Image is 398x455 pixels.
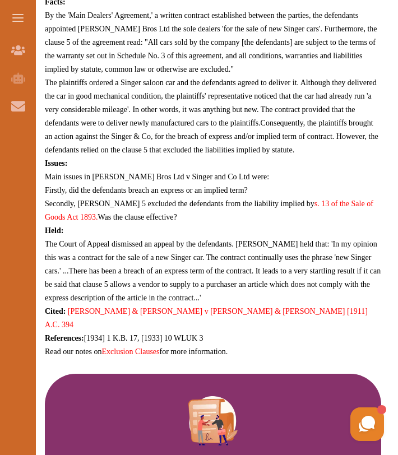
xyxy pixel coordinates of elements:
[45,173,269,181] span: Main issues in [PERSON_NAME] Bros Ltd v Singer and Co Ltd were:
[45,307,66,315] strong: Cited:
[45,119,378,154] span: Consequently, the plaintiffs brought an action against the Singer & Co, for the breach of express...
[45,186,248,194] span: Firstly, did the defendants breach an express or an implied term?
[45,199,373,221] a: s. 13 of the Sale of Goods Act 1893.
[45,199,373,221] span: Secondly, [PERSON_NAME] 5 excluded the defendants from the liability implied by Was the clause ef...
[45,240,381,302] span: The Court of Appeal dismissed an appeal by the defendants. [PERSON_NAME] held that: 'In my opinio...
[45,11,377,73] span: By the 'Main Dealers' Agreement,' a written contract established between the parties, the defenda...
[188,396,238,445] img: Purple card image
[45,307,368,329] a: [PERSON_NAME] & [PERSON_NAME] v [PERSON_NAME] & [PERSON_NAME] [1911] A.C. 394
[101,347,159,356] a: Exclusion Clauses
[45,226,63,235] strong: Held:
[129,405,387,444] iframe: HelpCrunch
[45,334,203,342] span: [1934] 1 K.B. 17, [1933] 10 WLUK 3
[45,347,228,356] span: Read our notes on for more information.
[45,334,84,342] strong: References:
[45,78,377,127] span: The plaintiffs ordered a Singer saloon car and the defendants agreed to deliver it. Although they...
[45,159,67,168] strong: Issues:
